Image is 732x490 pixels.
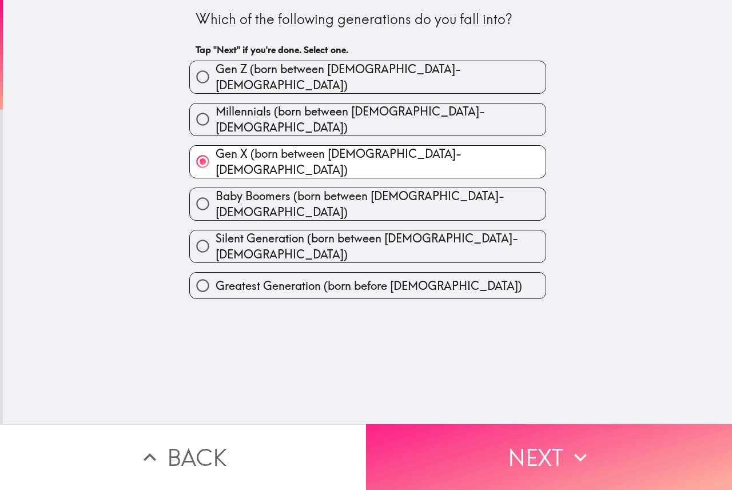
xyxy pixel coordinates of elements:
h6: Tap "Next" if you're done. Select one. [196,43,540,56]
span: Baby Boomers (born between [DEMOGRAPHIC_DATA]-[DEMOGRAPHIC_DATA]) [216,188,546,220]
button: Silent Generation (born between [DEMOGRAPHIC_DATA]-[DEMOGRAPHIC_DATA]) [190,230,546,262]
button: Millennials (born between [DEMOGRAPHIC_DATA]-[DEMOGRAPHIC_DATA]) [190,103,546,136]
button: Next [366,424,732,490]
button: Baby Boomers (born between [DEMOGRAPHIC_DATA]-[DEMOGRAPHIC_DATA]) [190,188,546,220]
button: Gen X (born between [DEMOGRAPHIC_DATA]-[DEMOGRAPHIC_DATA]) [190,146,546,178]
div: Which of the following generations do you fall into? [196,10,540,29]
span: Millennials (born between [DEMOGRAPHIC_DATA]-[DEMOGRAPHIC_DATA]) [216,103,546,136]
button: Greatest Generation (born before [DEMOGRAPHIC_DATA]) [190,273,546,298]
span: Gen Z (born between [DEMOGRAPHIC_DATA]-[DEMOGRAPHIC_DATA]) [216,61,546,93]
button: Gen Z (born between [DEMOGRAPHIC_DATA]-[DEMOGRAPHIC_DATA]) [190,61,546,93]
span: Greatest Generation (born before [DEMOGRAPHIC_DATA]) [216,278,522,294]
span: Gen X (born between [DEMOGRAPHIC_DATA]-[DEMOGRAPHIC_DATA]) [216,146,546,178]
span: Silent Generation (born between [DEMOGRAPHIC_DATA]-[DEMOGRAPHIC_DATA]) [216,230,546,262]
